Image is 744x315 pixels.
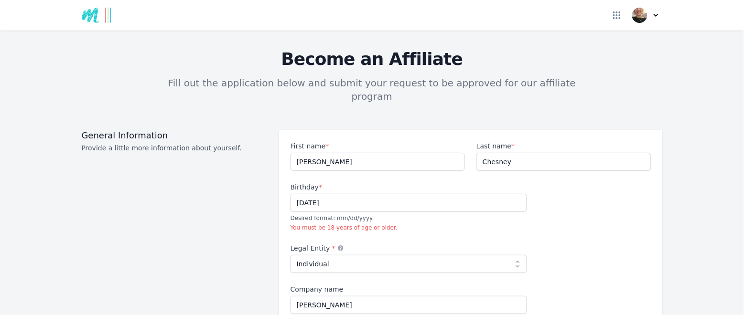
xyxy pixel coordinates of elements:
label: Company name [291,284,527,294]
input: mm/dd/yyyy [291,194,527,212]
label: Legal Entity [291,243,527,253]
label: Birthday [291,182,527,192]
h3: Become an Affiliate [82,50,663,69]
p: You must be 18 years of age or older. [291,223,527,232]
p: Provide a little more information about yourself. [82,143,268,153]
span: Desired format: mm/dd/yyyy. [291,215,374,221]
h3: General Information [82,130,268,141]
p: Fill out the application below and submit your request to be approved for our affiliate program [158,76,586,103]
label: Last name [476,141,651,151]
label: First name [291,141,465,151]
